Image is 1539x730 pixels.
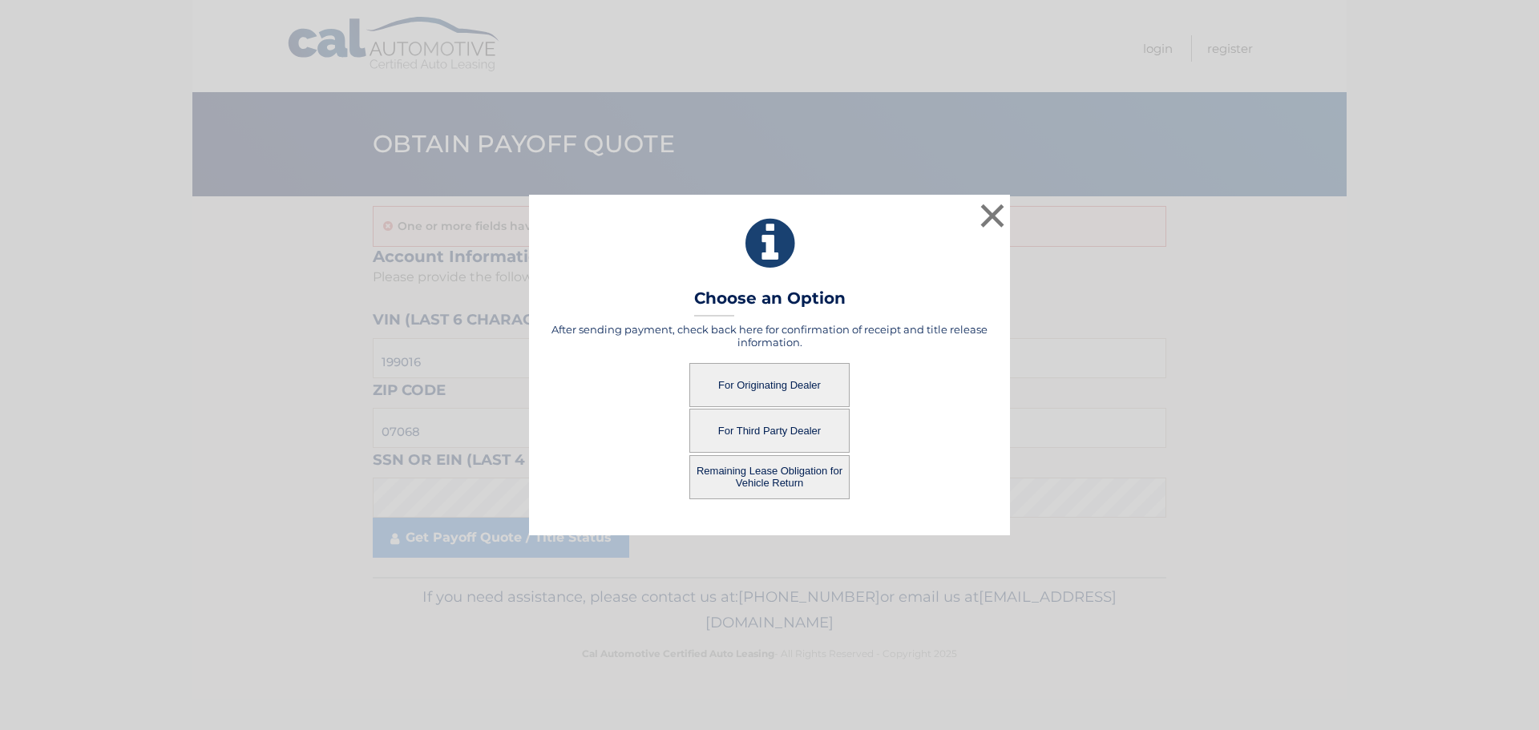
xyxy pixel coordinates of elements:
button: × [976,200,1008,232]
h5: After sending payment, check back here for confirmation of receipt and title release information. [549,323,990,349]
button: For Third Party Dealer [689,409,850,453]
h3: Choose an Option [694,288,846,317]
button: For Originating Dealer [689,363,850,407]
button: Remaining Lease Obligation for Vehicle Return [689,455,850,499]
